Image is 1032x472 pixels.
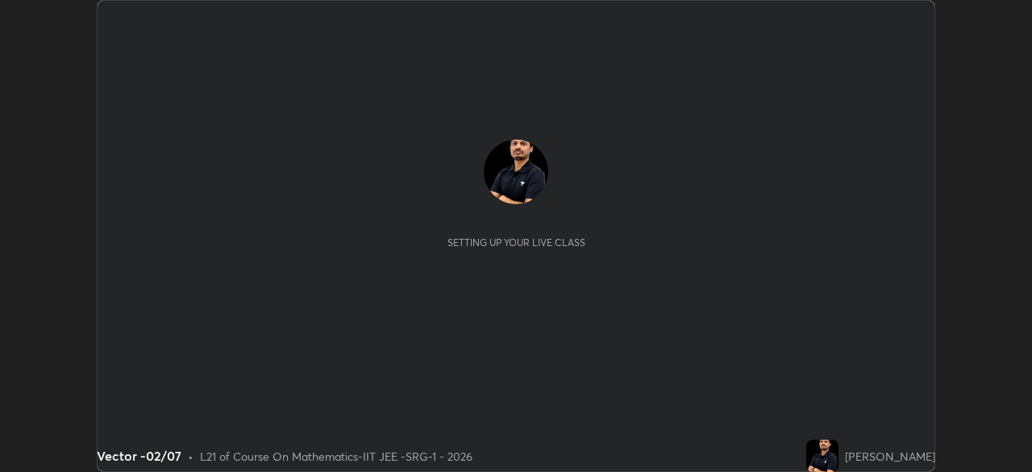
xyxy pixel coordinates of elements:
[188,448,193,465] div: •
[447,236,585,249] div: Setting up your live class
[484,140,548,204] img: 735308238763499f9048cdecfa3c01cf.jpg
[97,446,181,466] div: Vector -02/07
[806,440,838,472] img: 735308238763499f9048cdecfa3c01cf.jpg
[845,448,935,465] div: [PERSON_NAME]
[200,448,472,465] div: L21 of Course On Mathematics-IIT JEE -SRG-1 - 2026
